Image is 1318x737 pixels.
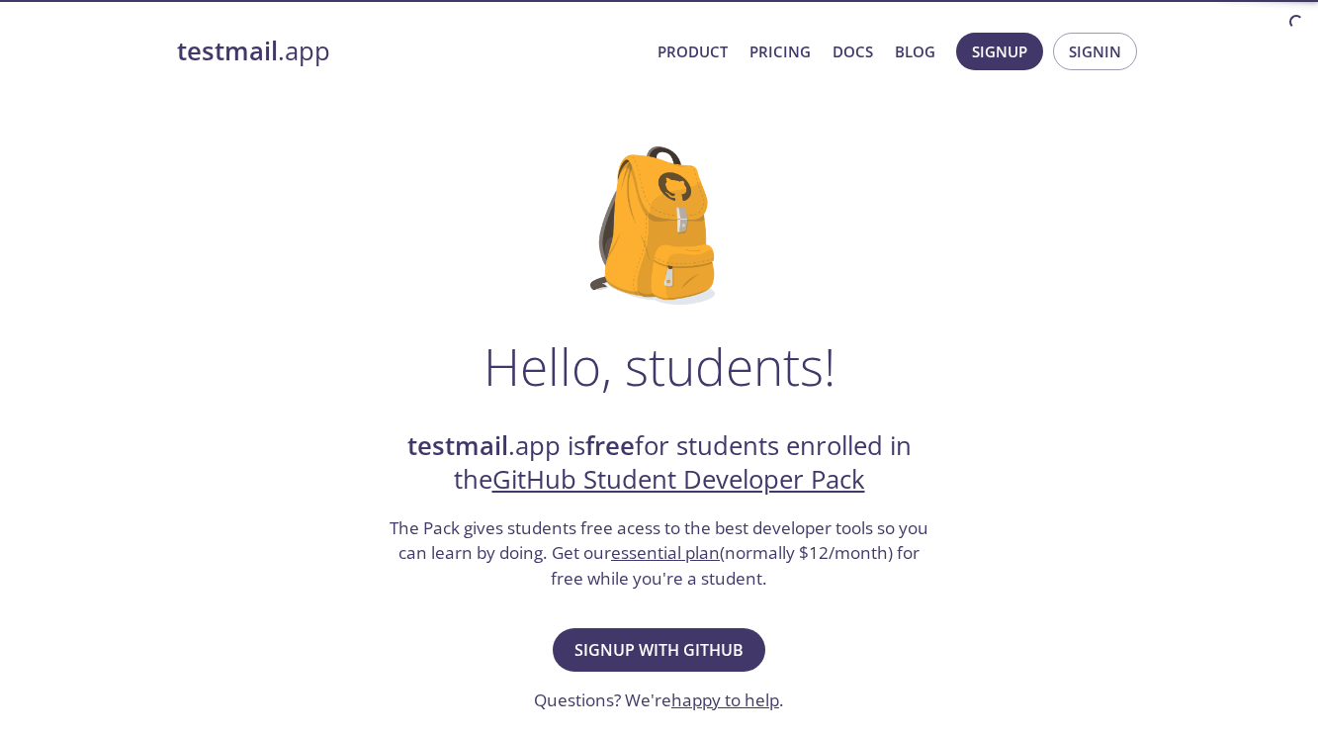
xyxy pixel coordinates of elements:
strong: testmail [177,34,278,68]
h3: Questions? We're . [534,688,784,713]
span: Signup with GitHub [574,636,744,664]
button: Signin [1053,33,1137,70]
img: github-student-backpack.png [590,146,728,305]
a: Docs [833,39,873,64]
a: Pricing [749,39,811,64]
button: Signup with GitHub [553,628,765,672]
a: essential plan [611,541,720,564]
a: happy to help [671,689,779,711]
strong: testmail [407,428,508,463]
h1: Hello, students! [483,336,835,396]
h3: The Pack gives students free acess to the best developer tools so you can learn by doing. Get our... [388,515,931,592]
h2: .app is for students enrolled in the [388,429,931,498]
a: Product [658,39,728,64]
a: Blog [895,39,935,64]
a: testmail.app [177,35,642,68]
button: Signup [956,33,1043,70]
span: Signin [1069,39,1121,64]
span: Signup [972,39,1027,64]
strong: free [585,428,635,463]
a: GitHub Student Developer Pack [492,462,865,497]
